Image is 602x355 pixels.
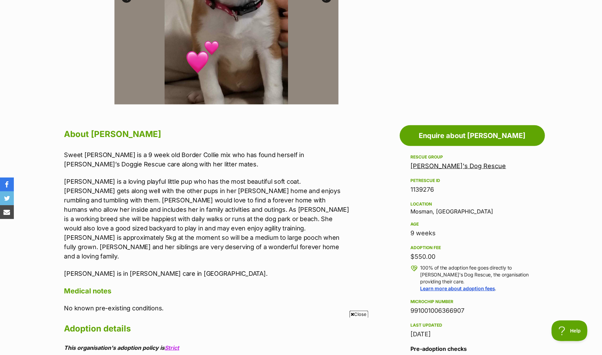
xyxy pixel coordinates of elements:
[64,345,350,351] div: This organisation's adoption policy is
[411,228,534,238] div: 9 weeks
[64,269,350,278] p: [PERSON_NAME] is in [PERSON_NAME] care in [GEOGRAPHIC_DATA].
[64,127,350,142] h2: About [PERSON_NAME]
[411,178,534,183] div: PetRescue ID
[411,306,534,316] div: 991001006366907
[64,177,350,261] p: [PERSON_NAME] is a loving playful little pup who has the most beautiful soft coat. [PERSON_NAME] ...
[350,311,368,318] span: Close
[400,125,545,146] a: Enquire about [PERSON_NAME]
[411,154,534,160] div: Rescue group
[411,329,534,339] div: [DATE]
[420,264,534,292] p: 100% of the adoption fee goes directly to [PERSON_NAME]'s Dog Rescue, the organisation providing ...
[411,322,534,328] div: Last updated
[411,185,534,194] div: 1139276
[64,303,350,313] p: No known pre-existing conditions.
[420,285,495,291] a: Learn more about adoption fees
[411,200,534,215] div: Mosman, [GEOGRAPHIC_DATA]
[552,320,588,341] iframe: Help Scout Beacon - Open
[411,345,534,353] h3: Pre-adoption checks
[411,201,534,207] div: Location
[411,252,534,262] div: $550.00
[64,150,350,169] p: Sweet [PERSON_NAME] is a 9 week old Border Collie mix who has found herself in [PERSON_NAME]’s Do...
[411,162,506,170] a: [PERSON_NAME]'s Dog Rescue
[64,286,350,295] h4: Medical notes
[64,321,350,336] h2: Adoption details
[411,245,534,251] div: Adoption fee
[411,221,534,227] div: Age
[411,299,534,304] div: Microchip number
[133,320,469,352] iframe: Advertisement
